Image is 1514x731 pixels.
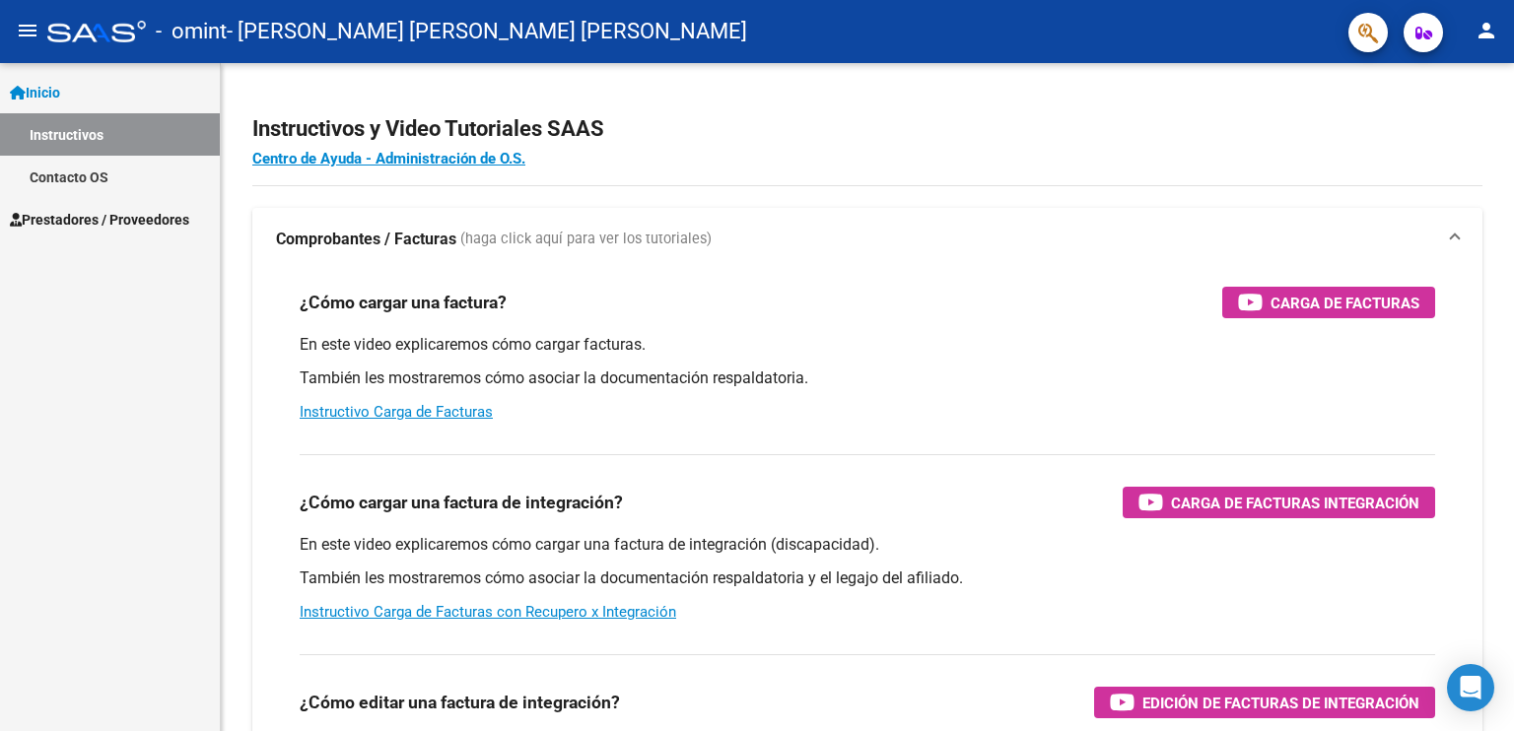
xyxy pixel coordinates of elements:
[300,489,623,516] h3: ¿Cómo cargar una factura de integración?
[1447,664,1494,711] div: Open Intercom Messenger
[300,334,1435,356] p: En este video explicaremos cómo cargar facturas.
[227,10,747,53] span: - [PERSON_NAME] [PERSON_NAME] [PERSON_NAME]
[300,534,1435,556] p: En este video explicaremos cómo cargar una factura de integración (discapacidad).
[252,208,1482,271] mat-expansion-panel-header: Comprobantes / Facturas (haga click aquí para ver los tutoriales)
[300,603,676,621] a: Instructivo Carga de Facturas con Recupero x Integración
[1123,487,1435,518] button: Carga de Facturas Integración
[1094,687,1435,718] button: Edición de Facturas de integración
[252,110,1482,148] h2: Instructivos y Video Tutoriales SAAS
[1475,19,1498,42] mat-icon: person
[300,567,1435,589] p: También les mostraremos cómo asociar la documentación respaldatoria y el legajo del afiliado.
[1222,287,1435,318] button: Carga de Facturas
[300,367,1435,389] p: También les mostraremos cómo asociar la documentación respaldatoria.
[300,289,507,316] h3: ¿Cómo cargar una factura?
[10,82,60,103] span: Inicio
[1142,691,1419,715] span: Edición de Facturas de integración
[460,229,712,250] span: (haga click aquí para ver los tutoriales)
[1271,291,1419,315] span: Carga de Facturas
[10,209,189,231] span: Prestadores / Proveedores
[156,10,227,53] span: - omint
[16,19,39,42] mat-icon: menu
[252,150,525,167] a: Centro de Ayuda - Administración de O.S.
[1171,491,1419,515] span: Carga de Facturas Integración
[300,403,493,421] a: Instructivo Carga de Facturas
[300,689,620,716] h3: ¿Cómo editar una factura de integración?
[276,229,456,250] strong: Comprobantes / Facturas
